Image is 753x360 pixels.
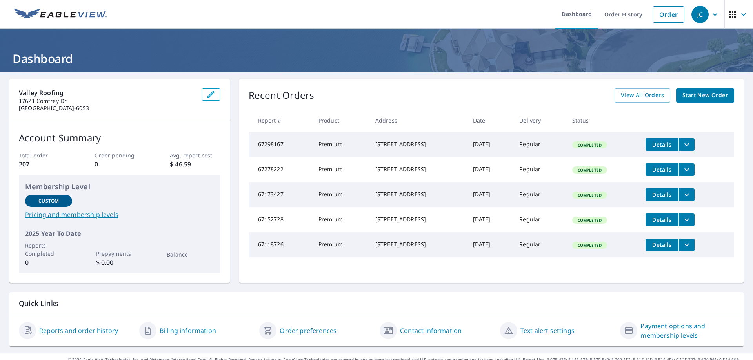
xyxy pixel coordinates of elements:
td: Premium [312,232,369,257]
span: Completed [573,192,606,198]
p: 17621 Comfrey Dr [19,98,195,105]
p: Recent Orders [249,88,315,103]
span: View All Orders [621,90,664,100]
th: Report # [249,109,312,132]
button: filesDropdownBtn-67118726 [678,239,695,251]
a: Billing information [160,326,216,335]
td: [DATE] [467,157,513,182]
span: Completed [573,167,606,173]
div: [STREET_ADDRESS] [375,241,460,248]
p: Account Summary [19,131,220,145]
div: JC [691,6,709,23]
td: Regular [513,132,566,157]
p: 0 [95,159,145,169]
div: [STREET_ADDRESS] [375,165,460,173]
p: $ 0.00 [96,258,143,267]
a: View All Orders [615,88,670,103]
a: Order [653,6,684,23]
div: [STREET_ADDRESS] [375,215,460,223]
td: Premium [312,132,369,157]
span: Details [650,141,674,148]
button: detailsBtn-67278222 [646,163,678,176]
th: Date [467,109,513,132]
a: Payment options and membership levels [640,321,734,340]
p: [GEOGRAPHIC_DATA]-6053 [19,105,195,112]
td: Regular [513,207,566,232]
a: Text alert settings [520,326,575,335]
td: 67173427 [249,182,312,207]
td: [DATE] [467,132,513,157]
p: $ 46.59 [170,159,220,169]
span: Details [650,241,674,248]
td: 67118726 [249,232,312,257]
th: Product [312,109,369,132]
img: EV Logo [14,9,107,20]
span: Details [650,216,674,223]
td: Premium [312,207,369,232]
td: [DATE] [467,182,513,207]
p: Reports Completed [25,241,72,258]
a: Contact information [400,326,462,335]
p: Custom [38,197,59,204]
p: Prepayments [96,250,143,258]
span: Details [650,166,674,173]
td: [DATE] [467,207,513,232]
td: Regular [513,157,566,182]
a: Pricing and membership levels [25,210,214,219]
p: Quick Links [19,298,734,308]
th: Delivery [513,109,566,132]
td: Premium [312,182,369,207]
span: Completed [573,217,606,223]
a: Order preferences [280,326,336,335]
div: [STREET_ADDRESS] [375,190,460,198]
td: 67278222 [249,157,312,182]
button: filesDropdownBtn-67298167 [678,138,695,151]
th: Address [369,109,467,132]
th: Status [566,109,639,132]
button: filesDropdownBtn-67152728 [678,213,695,226]
p: Avg. report cost [170,151,220,159]
span: Completed [573,242,606,248]
p: Balance [167,250,214,259]
td: Premium [312,157,369,182]
button: filesDropdownBtn-67173427 [678,188,695,201]
span: Details [650,191,674,198]
button: detailsBtn-67152728 [646,213,678,226]
button: detailsBtn-67298167 [646,138,678,151]
p: Total order [19,151,69,159]
td: Regular [513,182,566,207]
td: [DATE] [467,232,513,257]
td: 67298167 [249,132,312,157]
td: Regular [513,232,566,257]
td: 67152728 [249,207,312,232]
p: 0 [25,258,72,267]
h1: Dashboard [9,51,744,67]
p: 2025 Year To Date [25,229,214,238]
div: [STREET_ADDRESS] [375,140,460,148]
p: Valley Roofing [19,88,195,98]
p: Order pending [95,151,145,159]
button: detailsBtn-67173427 [646,188,678,201]
p: Membership Level [25,181,214,192]
p: 207 [19,159,69,169]
button: detailsBtn-67118726 [646,239,678,251]
a: Start New Order [676,88,734,103]
span: Start New Order [682,90,728,100]
span: Completed [573,142,606,148]
button: filesDropdownBtn-67278222 [678,163,695,176]
a: Reports and order history [39,326,118,335]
